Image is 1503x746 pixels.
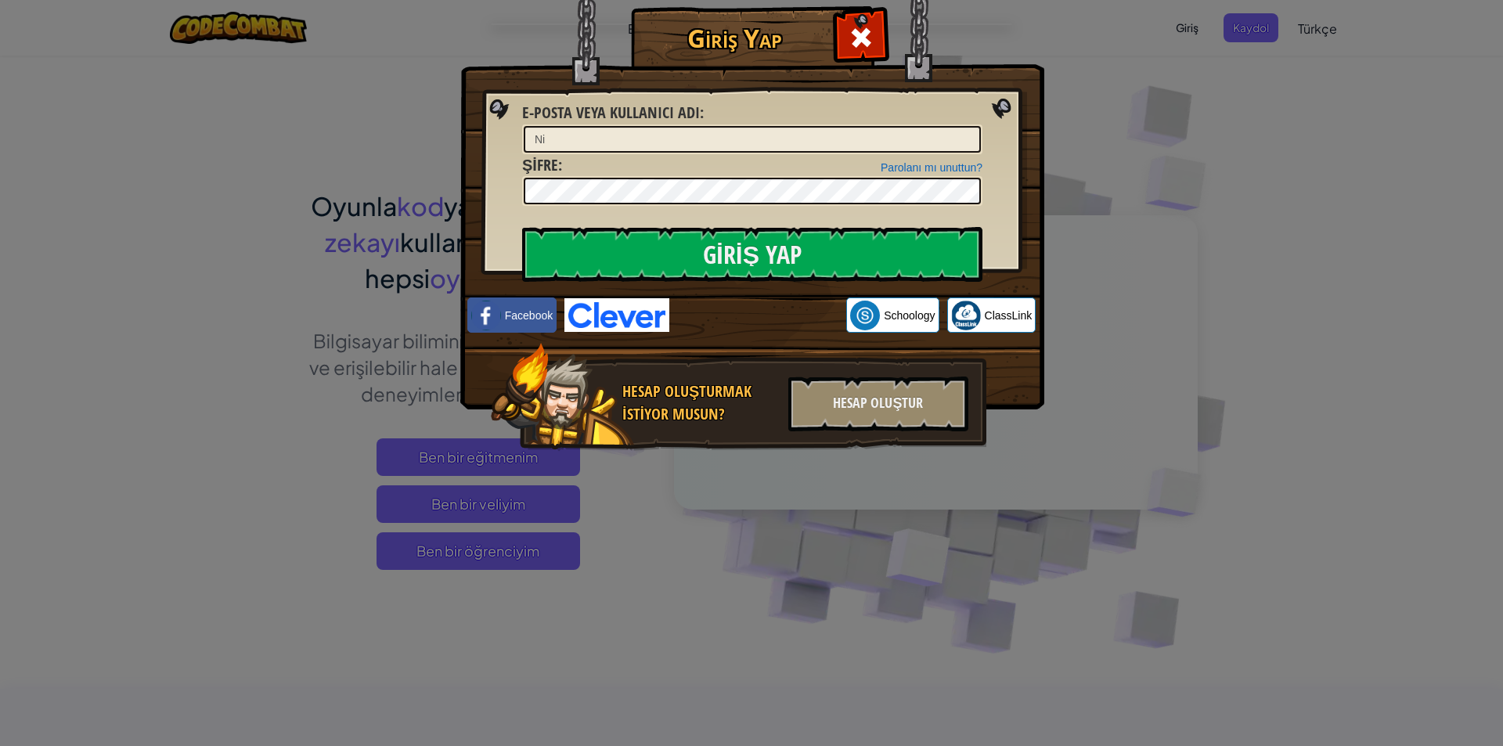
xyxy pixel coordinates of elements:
[564,298,669,332] img: clever-logo-blue.png
[522,227,982,282] input: Giriş Yap
[881,161,982,174] a: Parolanı mı unuttun?
[522,154,558,175] span: Şifre
[522,154,562,177] label: :
[951,301,981,330] img: classlink-logo-small.png
[635,24,834,52] h1: Giriş Yap
[522,102,700,123] span: E-posta veya kullanıcı adı
[850,301,880,330] img: schoology.png
[622,380,779,425] div: Hesap oluşturmak istiyor musun?
[884,308,935,323] span: Schoology
[471,301,501,330] img: facebook_small.png
[505,308,553,323] span: Facebook
[669,298,846,333] iframe: Google ile Oturum Açma Düğmesi
[522,102,704,124] label: :
[985,308,1033,323] span: ClassLink
[788,377,968,431] div: Hesap Oluştur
